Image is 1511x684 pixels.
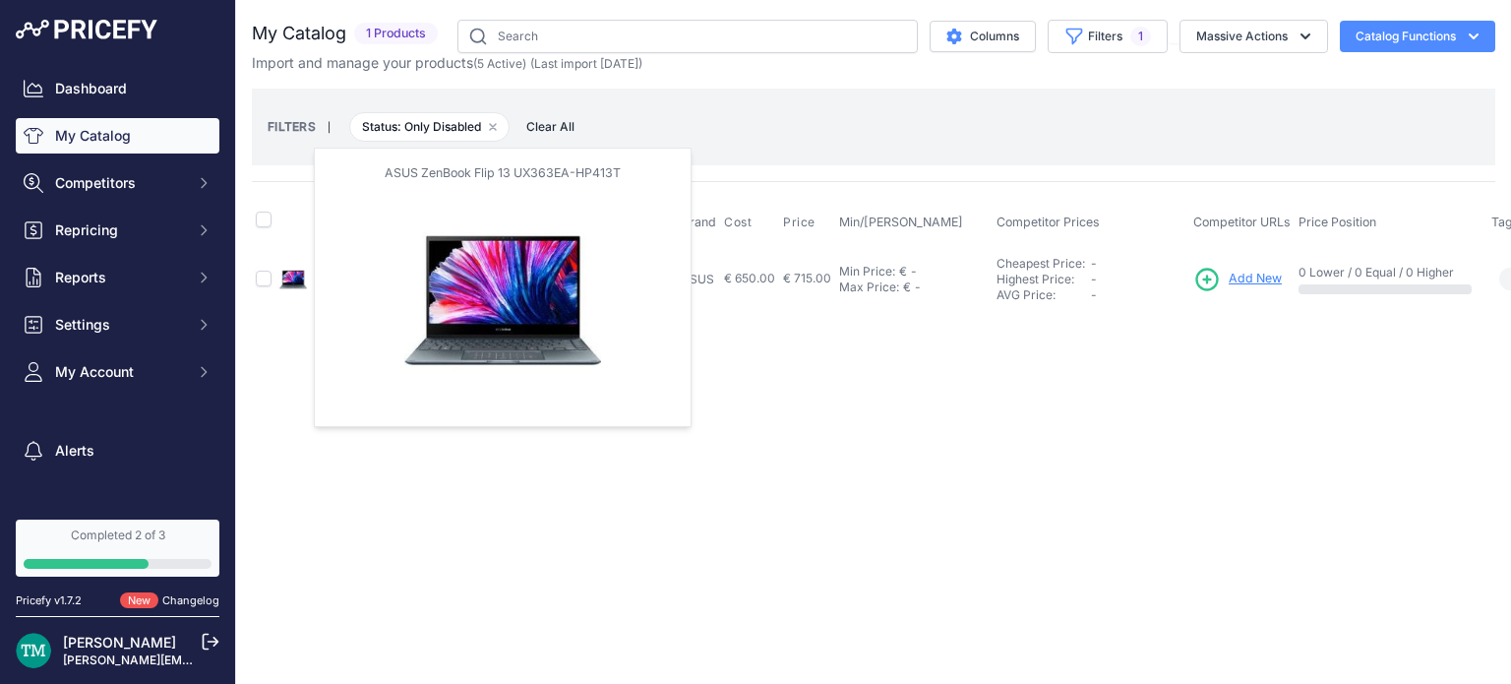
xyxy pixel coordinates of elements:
button: Price [783,215,819,230]
button: Clear All [516,117,584,137]
img: Pricefy Logo [16,20,157,39]
input: Search [457,20,918,53]
span: New [120,592,158,609]
div: Min Price: [839,264,895,280]
span: My Account [55,362,184,382]
span: Cost [724,215,752,230]
button: Massive Actions [1179,20,1328,53]
nav: Sidebar [16,71,219,543]
span: Repricing [55,220,184,240]
div: Completed 2 of 3 [24,528,212,543]
button: My Account [16,354,219,390]
span: Add New [1229,270,1282,288]
div: Max Price: [839,280,899,295]
button: Catalog Functions [1340,21,1495,52]
span: - [1091,287,1097,302]
div: € [899,264,907,280]
span: (Last import [DATE]) [530,56,642,71]
span: Competitors [55,173,184,193]
button: Competitors [16,165,219,201]
span: Competitor URLs [1193,215,1291,229]
button: Filters1 [1048,20,1168,53]
a: [PERSON_NAME][EMAIL_ADDRESS][DOMAIN_NAME] [63,653,366,667]
div: - [907,264,917,280]
a: Suggest a feature [16,508,219,543]
span: Price [783,215,816,230]
span: - [1091,272,1097,286]
div: € [903,280,911,295]
a: Changelog [162,593,219,607]
span: 1 [1130,27,1151,46]
span: ( ) [473,56,526,71]
button: Columns [930,21,1036,52]
span: Price Position [1299,215,1376,229]
div: AVG Price: [997,287,1091,303]
p: Import and manage your products [252,53,642,73]
a: [PERSON_NAME] [63,634,176,651]
span: Brand [682,215,716,229]
p: ASUS ZenBook Flip 13 UX363EA-HP413T [331,164,675,183]
button: Repricing [16,213,219,248]
span: - [1091,256,1097,271]
a: Alerts [16,433,219,468]
span: Min/[PERSON_NAME] [839,215,963,229]
button: Reports [16,260,219,295]
a: Completed 2 of 3 [16,520,219,577]
div: Pricefy v1.7.2 [16,592,82,609]
div: - [911,280,921,295]
span: Reports [55,268,184,287]
button: Settings [16,307,219,342]
p: ASUS [682,272,716,287]
small: | [316,121,342,133]
div: Highest Price: [997,272,1091,287]
span: Status: Only Disabled [349,112,510,142]
span: € 650.00 [724,271,775,285]
span: Competitor Prices [997,215,1100,229]
a: Dashboard [16,71,219,106]
small: FILTERS [268,119,316,134]
span: 1 Products [354,23,438,45]
a: 5 Active [477,56,522,71]
h2: My Catalog [252,20,346,47]
span: Settings [55,315,184,335]
span: € 715.00 [783,271,831,285]
a: My Catalog [16,118,219,154]
a: Cheapest Price: [997,256,1085,271]
a: Add New [1193,266,1282,293]
p: 0 Lower / 0 Equal / 0 Higher [1299,265,1472,280]
button: Cost [724,215,755,230]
